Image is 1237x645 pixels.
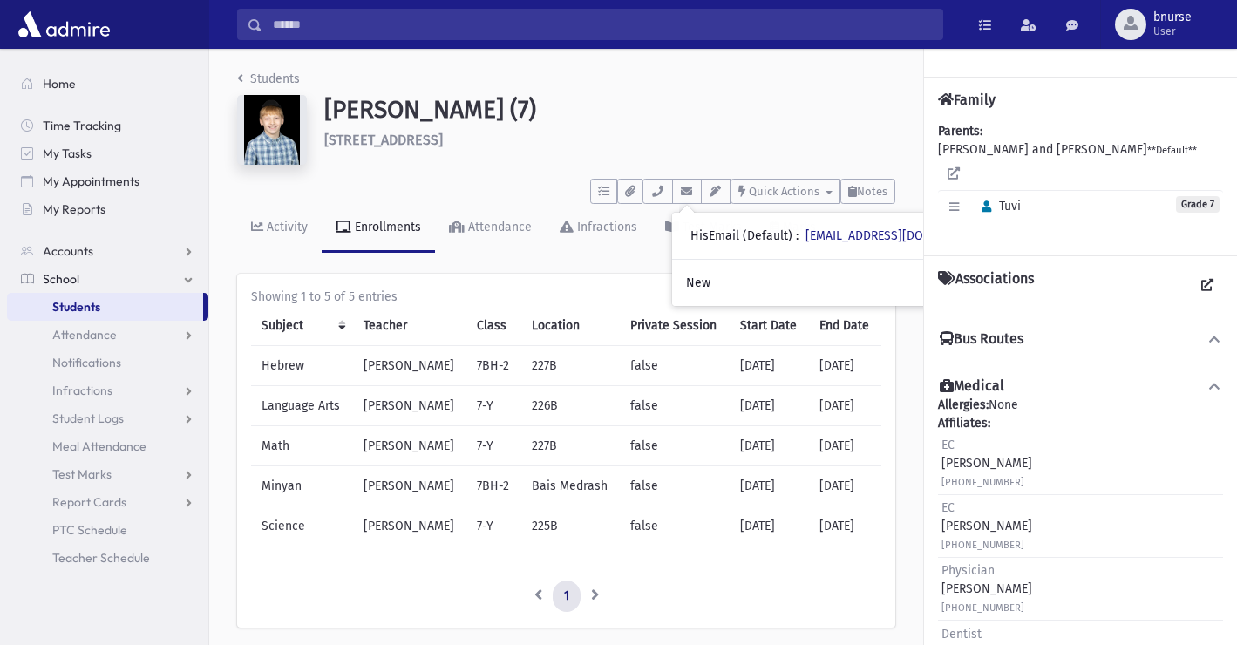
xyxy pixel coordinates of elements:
[466,466,520,506] td: 7BH-2
[1153,24,1192,38] span: User
[353,466,467,506] td: [PERSON_NAME]
[466,306,520,346] th: Class
[7,404,208,432] a: Student Logs
[620,426,730,466] td: false
[941,477,1024,488] small: [PHONE_NUMBER]
[620,346,730,386] td: false
[1176,196,1220,213] span: Grade 7
[553,580,581,612] a: 1
[521,466,621,506] td: Bais Medrash
[521,346,621,386] td: 227B
[7,321,208,349] a: Attendance
[730,506,809,547] td: [DATE]
[7,112,208,139] a: Time Tracking
[262,9,942,40] input: Search
[435,204,546,253] a: Attendance
[809,506,881,547] td: [DATE]
[938,377,1223,396] button: Medical
[620,506,730,547] td: false
[941,563,995,578] span: Physician
[941,500,955,515] span: EC
[52,438,146,454] span: Meal Attendance
[43,76,76,92] span: Home
[7,293,203,321] a: Students
[43,243,93,259] span: Accounts
[7,544,208,572] a: Teacher Schedule
[52,299,100,315] span: Students
[251,386,353,426] td: Language Arts
[809,466,881,506] td: [DATE]
[731,179,840,204] button: Quick Actions
[251,426,353,466] td: Math
[941,561,1032,616] div: [PERSON_NAME]
[7,195,208,223] a: My Reports
[7,349,208,377] a: Notifications
[730,386,809,426] td: [DATE]
[941,540,1024,551] small: [PHONE_NUMBER]
[840,179,895,204] button: Notes
[620,386,730,426] td: false
[730,466,809,506] td: [DATE]
[43,201,105,217] span: My Reports
[52,550,150,566] span: Teacher Schedule
[353,506,467,547] td: [PERSON_NAME]
[938,397,989,412] b: Allergies:
[237,70,300,95] nav: breadcrumb
[809,386,881,426] td: [DATE]
[251,506,353,547] td: Science
[938,92,996,108] h4: Family
[938,124,982,139] b: Parents:
[43,118,121,133] span: Time Tracking
[43,146,92,161] span: My Tasks
[620,306,730,346] th: Private Session
[237,95,307,165] img: ZAAAAAAAAAAAAAAAAAAAAAAAAAAAAAAAAAAAAAAAAAAAAAAAAAAAAAAAAAAAAAAAAAAAAAAAAAAAAAAAAAAAAAAAAAAAAAAAA...
[43,271,79,287] span: School
[690,227,994,245] div: HisEmail (Default)
[52,327,117,343] span: Attendance
[263,220,308,234] div: Activity
[546,204,651,253] a: Infractions
[1192,270,1223,302] a: View all Associations
[7,432,208,460] a: Meal Attendance
[809,306,881,346] th: End Date
[857,185,887,198] span: Notes
[52,355,121,370] span: Notifications
[52,383,112,398] span: Infractions
[237,71,300,86] a: Students
[938,270,1034,302] h4: Associations
[805,228,994,243] a: [EMAIL_ADDRESS][DOMAIN_NAME]
[465,220,532,234] div: Attendance
[7,265,208,293] a: School
[7,460,208,488] a: Test Marks
[941,602,1024,614] small: [PHONE_NUMBER]
[809,426,881,466] td: [DATE]
[324,95,895,125] h1: [PERSON_NAME] (7)
[521,306,621,346] th: Location
[466,346,520,386] td: 7BH-2
[7,167,208,195] a: My Appointments
[52,411,124,426] span: Student Logs
[651,204,756,253] a: Test Marks
[796,228,799,243] span: :
[574,220,637,234] div: Infractions
[756,204,830,253] a: Marks
[353,346,467,386] td: [PERSON_NAME]
[521,426,621,466] td: 227B
[938,330,1223,349] button: Bus Routes
[809,346,881,386] td: [DATE]
[7,237,208,265] a: Accounts
[749,185,819,198] span: Quick Actions
[941,438,955,452] span: EC
[940,377,1004,396] h4: Medical
[52,494,126,510] span: Report Cards
[7,70,208,98] a: Home
[43,173,139,189] span: My Appointments
[7,516,208,544] a: PTC Schedule
[251,346,353,386] td: Hebrew
[7,488,208,516] a: Report Cards
[730,346,809,386] td: [DATE]
[353,386,467,426] td: [PERSON_NAME]
[1153,10,1192,24] span: bnurse
[14,7,114,42] img: AdmirePro
[351,220,421,234] div: Enrollments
